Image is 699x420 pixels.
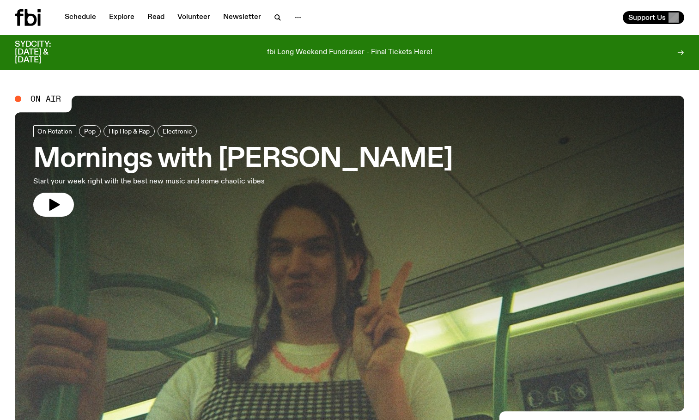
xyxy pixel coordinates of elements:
span: On Air [30,95,61,103]
span: On Rotation [37,128,72,135]
a: Schedule [59,11,102,24]
a: Explore [103,11,140,24]
span: Hip Hop & Rap [109,128,150,135]
p: fbi Long Weekend Fundraiser - Final Tickets Here! [267,49,432,57]
span: Pop [84,128,96,135]
p: Start your week right with the best new music and some chaotic vibes [33,176,270,187]
a: Electronic [158,125,197,137]
a: Read [142,11,170,24]
span: Support Us [628,13,666,22]
a: Newsletter [218,11,267,24]
h3: SYDCITY: [DATE] & [DATE] [15,41,74,64]
a: Volunteer [172,11,216,24]
a: Pop [79,125,101,137]
button: Support Us [623,11,684,24]
a: Hip Hop & Rap [103,125,155,137]
h3: Mornings with [PERSON_NAME] [33,146,453,172]
a: Mornings with [PERSON_NAME]Start your week right with the best new music and some chaotic vibes [33,125,453,217]
a: On Rotation [33,125,76,137]
span: Electronic [163,128,192,135]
